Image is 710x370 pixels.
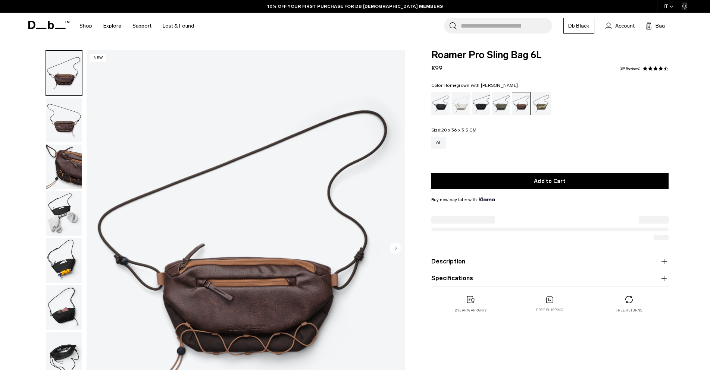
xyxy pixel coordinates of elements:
a: 39 reviews [619,67,641,70]
nav: Main Navigation [74,13,200,39]
button: Next slide [390,242,401,255]
a: Lost & Found [163,13,194,39]
button: Bag [646,21,665,30]
button: Roamer Pro Sling Bag 6L Homegrown with Lu [46,285,82,330]
p: 2 year warranty [455,308,487,313]
button: Add to Cart [431,173,669,189]
p: Free returns [616,308,642,313]
img: Roamer Pro Sling Bag 6L Homegrown with Lu [46,98,82,142]
span: €99 [431,64,442,72]
a: Explore [103,13,121,39]
p: Free shipping [536,307,563,313]
button: Roamer Pro Sling Bag 6L Homegrown with Lu [46,191,82,236]
p: New [90,54,106,62]
span: Bag [656,22,665,30]
button: Roamer Pro Sling Bag 6L Homegrown with Lu [46,144,82,190]
a: Db Black [563,18,594,34]
a: Db x Beyond Medals [532,92,551,115]
img: Roamer Pro Sling Bag 6L Homegrown with Lu [46,145,82,189]
legend: Size: [431,128,476,132]
a: 6L [431,137,446,149]
a: Forest Green [492,92,510,115]
span: Roamer Pro Sling Bag 6L [431,50,669,60]
a: Homegrown with Lu [512,92,531,115]
a: Shop [79,13,92,39]
span: Account [615,22,635,30]
a: Oatmilk [451,92,470,115]
a: Support [132,13,151,39]
button: Roamer Pro Sling Bag 6L Homegrown with Lu [46,50,82,96]
img: Roamer Pro Sling Bag 6L Homegrown with Lu [46,285,82,330]
button: Roamer Pro Sling Bag 6L Homegrown with Lu [46,97,82,143]
button: Specifications [431,274,669,283]
img: Roamer Pro Sling Bag 6L Homegrown with Lu [46,238,82,283]
img: {"height" => 20, "alt" => "Klarna"} [479,197,495,201]
a: Account [606,21,635,30]
a: 10% OFF YOUR FIRST PURCHASE FOR DB [DEMOGRAPHIC_DATA] MEMBERS [268,3,443,10]
legend: Color: [431,83,518,88]
span: 20 x 36 x 3.5 CM [441,127,476,133]
button: Roamer Pro Sling Bag 6L Homegrown with Lu [46,238,82,283]
a: Black Out [431,92,450,115]
img: Roamer Pro Sling Bag 6L Homegrown with Lu [46,191,82,236]
span: Buy now pay later with [431,196,495,203]
span: Homegrown with [PERSON_NAME] [444,83,518,88]
a: Charcoal Grey [472,92,490,115]
button: Description [431,257,669,266]
img: Roamer Pro Sling Bag 6L Homegrown with Lu [46,51,82,95]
